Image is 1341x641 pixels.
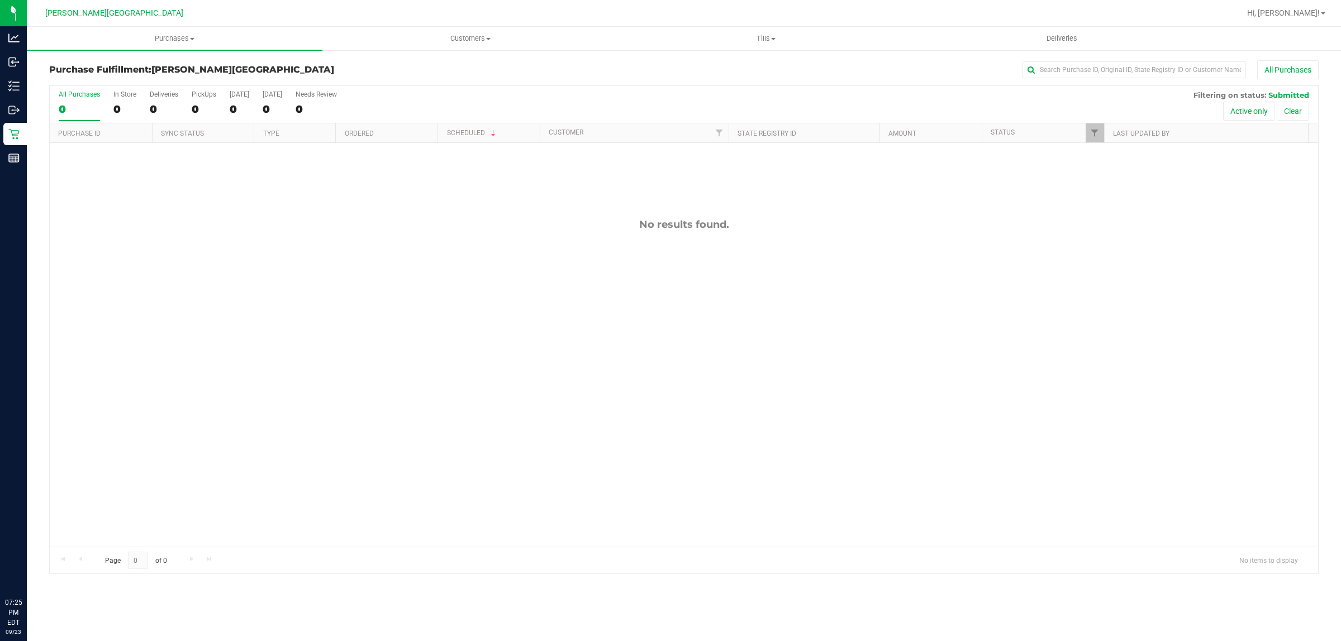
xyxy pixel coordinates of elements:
[263,130,279,137] a: Type
[1113,130,1169,137] a: Last Updated By
[296,90,337,98] div: Needs Review
[33,550,46,563] iframe: Resource center unread badge
[59,90,100,98] div: All Purchases
[447,129,498,137] a: Scheduled
[549,128,583,136] a: Customer
[1268,90,1309,99] span: Submitted
[1086,123,1104,142] a: Filter
[991,128,1015,136] a: Status
[8,128,20,140] inline-svg: Retail
[113,103,136,116] div: 0
[1031,34,1092,44] span: Deliveries
[1230,552,1307,568] span: No items to display
[1193,90,1266,99] span: Filtering on status:
[230,90,249,98] div: [DATE]
[230,103,249,116] div: 0
[888,130,916,137] a: Amount
[11,552,45,585] iframe: Resource center
[59,103,100,116] div: 0
[8,56,20,68] inline-svg: Inbound
[27,27,322,50] a: Purchases
[45,8,183,18] span: [PERSON_NAME][GEOGRAPHIC_DATA]
[161,130,204,137] a: Sync Status
[192,103,216,116] div: 0
[710,123,728,142] a: Filter
[263,90,282,98] div: [DATE]
[263,103,282,116] div: 0
[1023,61,1246,78] input: Search Purchase ID, Original ID, State Registry ID or Customer Name...
[1223,102,1275,121] button: Active only
[1247,8,1320,17] span: Hi, [PERSON_NAME]!
[151,64,334,75] span: [PERSON_NAME][GEOGRAPHIC_DATA]
[5,597,22,628] p: 07:25 PM EDT
[150,103,178,116] div: 0
[1277,102,1309,121] button: Clear
[49,65,472,75] h3: Purchase Fulfillment:
[914,27,1210,50] a: Deliveries
[1257,60,1319,79] button: All Purchases
[5,628,22,636] p: 09/23
[27,34,322,44] span: Purchases
[113,90,136,98] div: In Store
[8,152,20,164] inline-svg: Reports
[8,32,20,44] inline-svg: Analytics
[296,103,337,116] div: 0
[96,552,176,569] span: Page of 0
[323,34,617,44] span: Customers
[150,90,178,98] div: Deliveries
[8,104,20,116] inline-svg: Outbound
[8,80,20,92] inline-svg: Inventory
[619,34,913,44] span: Tills
[58,130,101,137] a: Purchase ID
[192,90,216,98] div: PickUps
[618,27,914,50] a: Tills
[738,130,796,137] a: State Registry ID
[345,130,374,137] a: Ordered
[50,218,1318,231] div: No results found.
[322,27,618,50] a: Customers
